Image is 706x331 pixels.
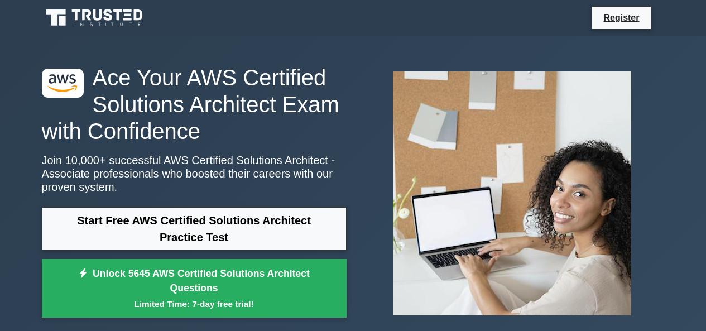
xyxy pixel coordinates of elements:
[42,207,347,251] a: Start Free AWS Certified Solutions Architect Practice Test
[42,64,347,145] h1: Ace Your AWS Certified Solutions Architect Exam with Confidence
[42,259,347,318] a: Unlock 5645 AWS Certified Solutions Architect QuestionsLimited Time: 7-day free trial!
[42,153,347,194] p: Join 10,000+ successful AWS Certified Solutions Architect - Associate professionals who boosted t...
[56,298,333,310] small: Limited Time: 7-day free trial!
[597,11,646,25] a: Register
